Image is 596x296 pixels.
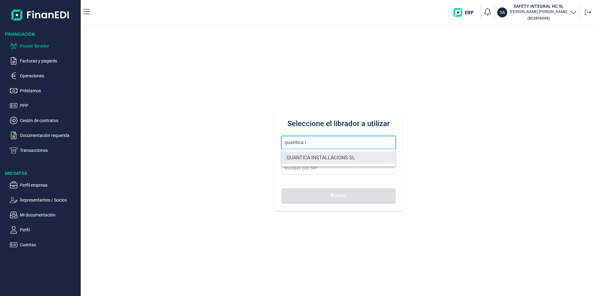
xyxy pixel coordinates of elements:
button: Cesión de contratos [10,117,78,124]
button: Operaciones [10,72,78,80]
p: Mi documentación [20,211,78,219]
p: Poseer librador [20,42,78,50]
button: Cuentas [10,241,78,248]
p: PPP [20,102,78,109]
button: Transacciones [10,147,78,154]
p: Representantes / Socios [20,196,78,204]
button: Perfil empresa [10,181,78,189]
h3: SAFETY INTEGRAL HC SL [510,3,567,9]
p: Perfil [20,226,78,234]
p: Perfil empresa [20,181,78,189]
p: [PERSON_NAME] [PERSON_NAME] [510,9,567,14]
img: Logo de aplicación [11,5,70,25]
button: Perfil [10,226,78,234]
h3: Seleccione el librador a utilizar [282,119,395,129]
button: Documentación requerida [10,132,78,139]
input: Busque por NIF [282,162,395,175]
small: Copiar cif [527,16,550,20]
input: Seleccione la razón social [282,136,395,149]
button: Buscar [282,188,395,203]
p: Operaciones [20,72,78,80]
li: QUANTICA INSTALLACIONS SL [282,152,395,164]
p: Cuentas [20,241,78,248]
p: Facturas y pagarés [20,57,78,65]
p: SA [500,9,505,16]
button: PPP [10,102,78,109]
button: Préstamos [10,87,78,94]
button: Mi documentación [10,211,78,219]
span: Buscar [331,193,346,198]
p: Préstamos [20,87,78,94]
button: Facturas y pagarés [10,57,78,65]
button: SASAFETY INTEGRAL HC SL[PERSON_NAME] [PERSON_NAME](B02856698) [497,3,577,22]
button: Poseer librador [10,42,78,50]
p: Cesión de contratos [20,117,78,124]
button: Representantes / Socios [10,196,78,204]
p: Documentación requerida [20,132,78,139]
img: erp [454,8,478,17]
p: Transacciones [20,147,78,154]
